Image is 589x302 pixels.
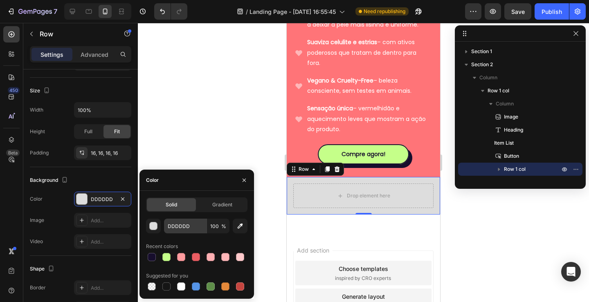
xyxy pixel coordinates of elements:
div: Height [30,128,45,135]
input: Eg: FFFFFF [164,219,207,233]
div: Add... [91,238,129,246]
span: / [246,7,248,16]
div: Image [30,217,44,224]
div: Padding [30,149,49,157]
span: Button [504,152,519,160]
span: % [221,223,226,230]
button: Save [504,3,531,20]
div: Beta [6,150,20,156]
span: Solid [166,201,177,208]
div: Size [30,85,52,96]
span: Full [84,128,92,135]
iframe: Design area [287,23,440,302]
div: 16, 16, 16, 16 [91,150,129,157]
span: Image [504,113,518,121]
div: Width [30,106,43,114]
span: Landing Page - [DATE] 16:55:45 [250,7,336,16]
span: Item List [494,139,514,147]
p: 7 [54,7,57,16]
button: 7 [3,3,61,20]
div: Add... [91,217,129,224]
span: Section 1 [471,47,492,56]
button: Publish [535,3,569,20]
p: Settings [40,50,63,59]
div: Suggested for you [146,272,188,280]
div: DDDDDD [91,196,115,203]
p: Row [40,29,109,39]
div: Color [30,195,43,203]
div: Open Intercom Messenger [561,262,581,282]
div: Background [30,175,70,186]
div: Add... [91,284,129,292]
span: Save [511,8,525,15]
span: Need republishing [364,8,405,15]
div: Shape [30,264,56,275]
span: Heading [504,126,523,134]
span: Section 2 [471,60,493,69]
div: Color [146,177,159,184]
div: Publish [542,7,562,16]
p: Advanced [81,50,108,59]
span: Row 1 col [504,165,526,173]
input: Auto [74,103,131,117]
span: Column [496,100,514,108]
span: Row 1 col [488,87,509,95]
div: Border [30,284,46,291]
div: Undo/Redo [154,3,187,20]
div: Video [30,238,43,245]
span: Fit [114,128,120,135]
span: Column [479,74,497,82]
div: 450 [8,87,20,94]
div: Recent colors [146,243,178,250]
span: Gradient [212,201,232,208]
